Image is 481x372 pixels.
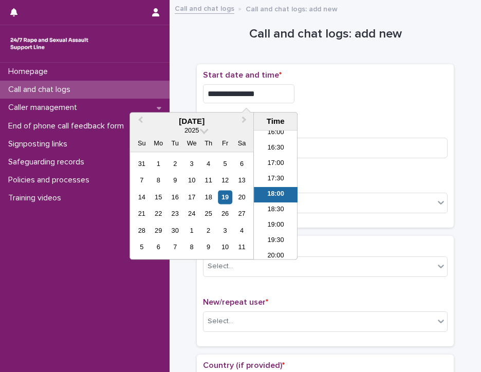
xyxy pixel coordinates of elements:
[235,137,249,151] div: Sa
[168,137,182,151] div: Tu
[235,224,249,237] div: Choose Saturday, October 4th, 2025
[4,175,98,185] p: Policies and processes
[4,85,79,95] p: Call and chat logs
[254,141,298,157] li: 16:30
[235,240,249,254] div: Choose Saturday, October 11th, 2025
[134,156,250,256] div: month 2025-09
[203,361,285,369] span: Country (if provided)
[135,240,149,254] div: Choose Sunday, October 5th, 2025
[218,157,232,171] div: Choose Friday, September 5th, 2025
[254,126,298,141] li: 16:00
[201,240,215,254] div: Choose Thursday, October 9th, 2025
[168,190,182,204] div: Choose Tuesday, September 16th, 2025
[168,157,182,171] div: Choose Tuesday, September 2nd, 2025
[208,261,233,272] div: Select...
[152,174,165,188] div: Choose Monday, September 8th, 2025
[152,207,165,221] div: Choose Monday, September 22nd, 2025
[152,240,165,254] div: Choose Monday, October 6th, 2025
[218,240,232,254] div: Choose Friday, October 10th, 2025
[254,172,298,188] li: 17:30
[218,174,232,188] div: Choose Friday, September 12th, 2025
[135,137,149,151] div: Su
[237,114,253,130] button: Next Month
[135,157,149,171] div: Choose Sunday, August 31st, 2025
[4,67,56,77] p: Homepage
[152,137,165,151] div: Mo
[168,224,182,237] div: Choose Tuesday, September 30th, 2025
[254,249,298,265] li: 20:00
[152,157,165,171] div: Choose Monday, September 1st, 2025
[208,316,233,327] div: Select...
[246,3,338,14] p: Call and chat logs: add new
[254,188,298,203] li: 18:00
[201,190,215,204] div: Choose Thursday, September 18th, 2025
[197,27,454,42] h1: Call and chat logs: add new
[175,2,234,14] a: Call and chat logs
[218,190,232,204] div: Choose Friday, September 19th, 2025
[168,174,182,188] div: Choose Tuesday, September 9th, 2025
[201,174,215,188] div: Choose Thursday, September 11th, 2025
[185,190,199,204] div: Choose Wednesday, September 17th, 2025
[135,174,149,188] div: Choose Sunday, September 7th, 2025
[135,190,149,204] div: Choose Sunday, September 14th, 2025
[235,174,249,188] div: Choose Saturday, September 13th, 2025
[8,33,90,54] img: rhQMoQhaT3yELyF149Cw
[184,127,199,135] span: 2025
[201,207,215,221] div: Choose Thursday, September 25th, 2025
[256,117,294,126] div: Time
[4,157,92,167] p: Safeguarding records
[4,139,76,149] p: Signposting links
[135,224,149,237] div: Choose Sunday, September 28th, 2025
[185,157,199,171] div: Choose Wednesday, September 3rd, 2025
[254,157,298,172] li: 17:00
[185,207,199,221] div: Choose Wednesday, September 24th, 2025
[235,157,249,171] div: Choose Saturday, September 6th, 2025
[4,193,69,203] p: Training videos
[131,114,147,130] button: Previous Month
[168,207,182,221] div: Choose Tuesday, September 23rd, 2025
[4,121,132,131] p: End of phone call feedback form
[185,137,199,151] div: We
[254,203,298,218] li: 18:30
[201,157,215,171] div: Choose Thursday, September 4th, 2025
[152,190,165,204] div: Choose Monday, September 15th, 2025
[235,190,249,204] div: Choose Saturday, September 20th, 2025
[130,117,253,126] div: [DATE]
[218,137,232,151] div: Fr
[218,207,232,221] div: Choose Friday, September 26th, 2025
[185,240,199,254] div: Choose Wednesday, October 8th, 2025
[201,137,215,151] div: Th
[218,224,232,237] div: Choose Friday, October 3rd, 2025
[254,234,298,249] li: 19:30
[4,103,85,113] p: Caller management
[168,240,182,254] div: Choose Tuesday, October 7th, 2025
[185,174,199,188] div: Choose Wednesday, September 10th, 2025
[152,224,165,237] div: Choose Monday, September 29th, 2025
[203,71,282,79] span: Start date and time
[135,207,149,221] div: Choose Sunday, September 21st, 2025
[235,207,249,221] div: Choose Saturday, September 27th, 2025
[201,224,215,237] div: Choose Thursday, October 2nd, 2025
[185,224,199,237] div: Choose Wednesday, October 1st, 2025
[203,298,268,306] span: New/repeat user
[254,218,298,234] li: 19:00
